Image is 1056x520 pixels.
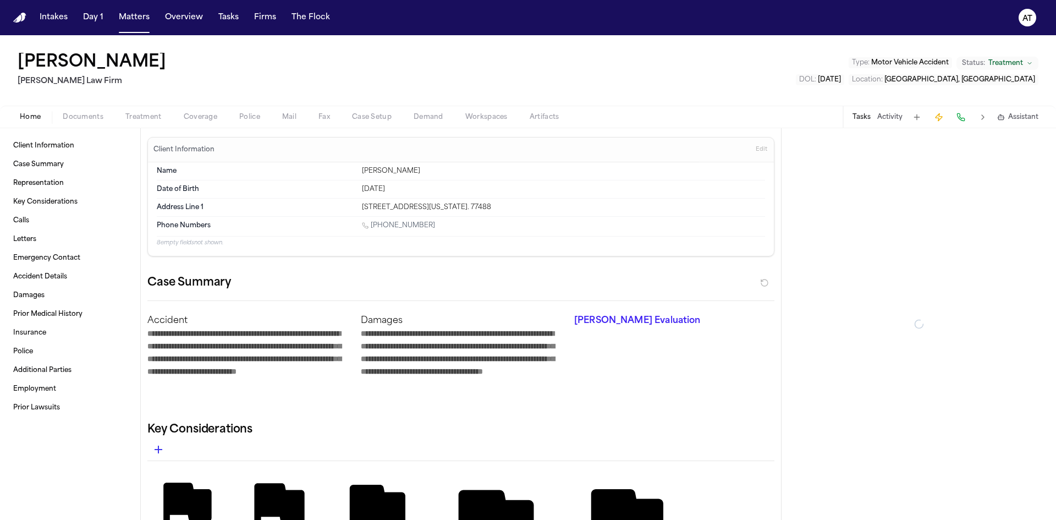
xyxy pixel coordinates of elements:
button: Edit Location: Wharton, TX [849,74,1038,85]
dt: Date of Birth [157,185,355,194]
a: Representation [9,174,131,192]
a: Home [13,13,26,23]
div: [STREET_ADDRESS][US_STATE]. 77488 [362,203,765,212]
button: Activity [877,113,903,122]
span: Police [239,113,260,122]
span: Coverage [184,113,217,122]
a: Insurance [9,324,131,342]
span: DOL : [799,76,816,83]
span: Home [20,113,41,122]
span: Status: [962,59,985,68]
button: The Flock [287,8,334,28]
span: Treatment [125,113,162,122]
a: Employment [9,380,131,398]
a: Letters [9,231,131,248]
span: [GEOGRAPHIC_DATA], [GEOGRAPHIC_DATA] [884,76,1035,83]
span: Phone Numbers [157,221,211,230]
a: Key Considerations [9,193,131,211]
a: Damages [9,287,131,304]
h1: [PERSON_NAME] [18,53,166,73]
a: Client Information [9,137,131,155]
span: Fax [318,113,330,122]
p: 8 empty fields not shown. [157,239,765,247]
button: Edit [752,141,771,158]
button: Firms [250,8,280,28]
p: Damages [361,314,561,327]
button: Add Task [909,110,925,125]
a: Call 1 (979) 358-0952 [362,221,435,230]
div: [DATE] [362,185,765,194]
span: Mail [282,113,296,122]
h2: Case Summary [147,274,231,292]
div: [PERSON_NAME] [362,167,765,176]
span: Type : [852,59,870,66]
button: Change status from Treatment [956,57,1038,70]
h2: Key Considerations [147,421,774,439]
span: Treatment [988,59,1023,68]
a: Police [9,343,131,360]
button: Day 1 [79,8,108,28]
h2: [PERSON_NAME] Law Firm [18,75,170,88]
button: Edit DOL: 2025-05-17 [796,74,844,85]
dt: Address Line 1 [157,203,355,212]
button: Matters [114,8,154,28]
button: Edit matter name [18,53,166,73]
span: Demand [414,113,443,122]
button: Intakes [35,8,72,28]
a: Case Summary [9,156,131,173]
span: Workspaces [465,113,508,122]
button: Assistant [997,113,1038,122]
dt: Name [157,167,355,176]
button: Create Immediate Task [931,110,947,125]
button: Make a Call [953,110,969,125]
button: Edit Type: Motor Vehicle Accident [849,57,952,68]
span: Artifacts [530,113,559,122]
p: [PERSON_NAME] Evaluation [574,314,774,327]
a: Calls [9,212,131,229]
span: Assistant [1008,113,1038,122]
img: Finch Logo [13,13,26,23]
a: Emergency Contact [9,249,131,267]
a: Prior Medical History [9,305,131,323]
span: Motor Vehicle Accident [871,59,949,66]
a: Additional Parties [9,362,131,379]
button: Tasks [214,8,243,28]
a: Accident Details [9,268,131,286]
span: Edit [756,146,767,154]
span: Case Setup [352,113,392,122]
span: Location : [852,76,883,83]
h3: Client Information [151,145,217,154]
span: [DATE] [818,76,841,83]
p: Accident [147,314,348,327]
button: Overview [161,8,207,28]
a: Prior Lawsuits [9,399,131,417]
span: Documents [63,113,103,122]
button: Tasks [853,113,871,122]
